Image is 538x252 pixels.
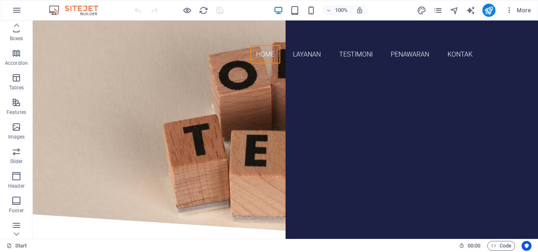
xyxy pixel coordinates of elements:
span: : [473,243,475,249]
img: Editor Logo [47,5,108,15]
p: Tables [9,84,24,91]
h6: 100% [335,5,348,15]
i: Design (Ctrl+Alt+Y) [417,6,426,15]
p: Slider [10,158,23,165]
p: Footer [9,207,24,214]
button: publish [482,4,495,17]
button: reload [198,5,208,15]
p: Header [8,183,25,189]
a: Click to cancel selection. Double-click to open Pages [7,241,27,251]
button: text_generator [466,5,476,15]
p: Features [7,109,26,116]
i: Reload page [199,6,208,15]
button: More [502,4,534,17]
p: Images [8,134,25,140]
button: design [417,5,427,15]
button: navigator [450,5,459,15]
button: Usercentrics [522,241,531,251]
span: More [505,6,531,14]
button: pages [433,5,443,15]
button: 100% [322,5,351,15]
button: Code [487,241,515,251]
i: AI Writer [466,6,475,15]
span: Code [491,241,511,251]
i: Navigator [450,6,459,15]
i: Publish [484,6,493,15]
span: 00 00 [468,241,480,251]
button: Click here to leave preview mode and continue editing [182,5,192,15]
i: Pages (Ctrl+Alt+S) [433,6,443,15]
p: Boxes [10,35,23,42]
p: Accordion [5,60,28,66]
